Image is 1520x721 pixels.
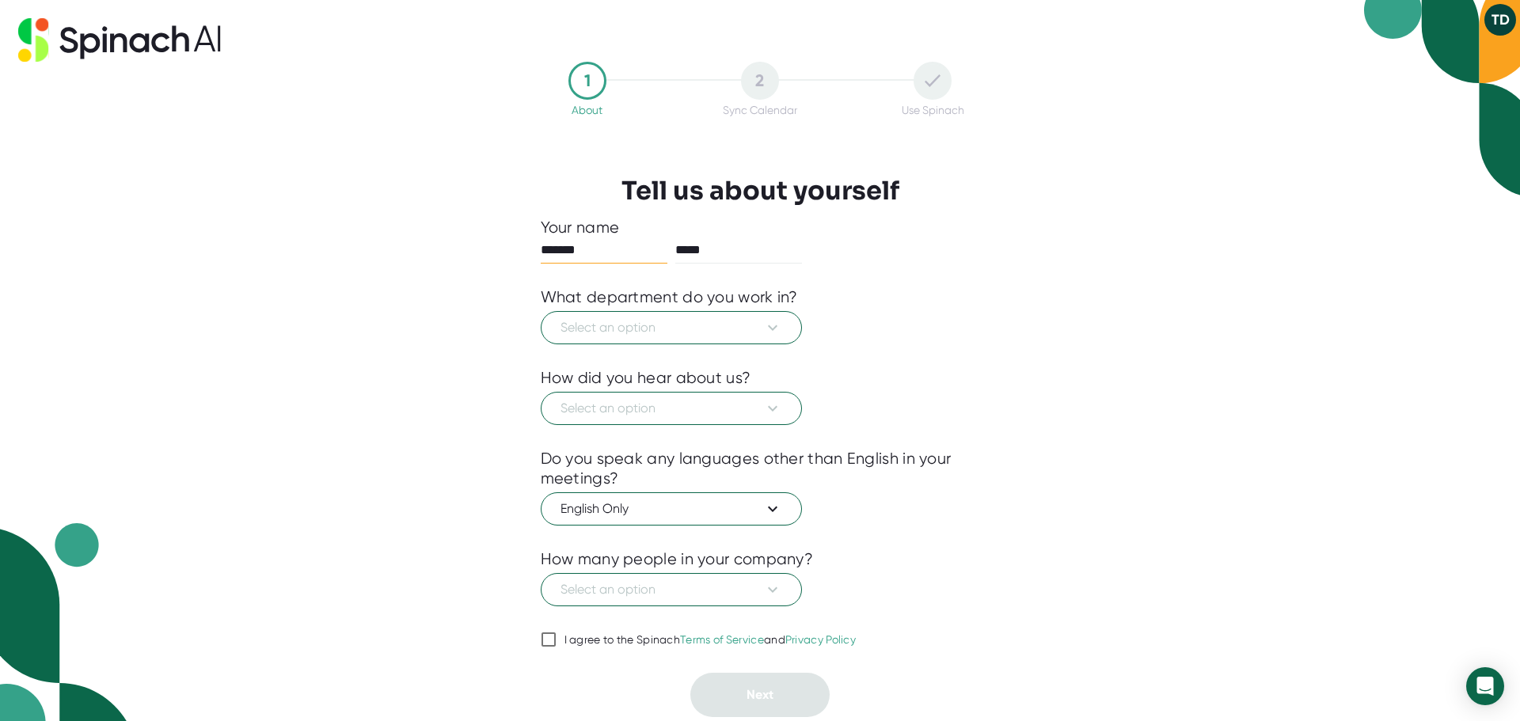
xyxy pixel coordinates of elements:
button: Select an option [541,311,802,344]
div: How many people in your company? [541,549,814,569]
div: Open Intercom Messenger [1466,667,1504,705]
div: Use Spinach [902,104,964,116]
div: What department do you work in? [541,287,798,307]
div: About [572,104,602,116]
div: Do you speak any languages other than English in your meetings? [541,449,980,488]
div: 1 [568,62,606,100]
button: TD [1484,4,1516,36]
button: English Only [541,492,802,526]
h3: Tell us about yourself [621,176,899,206]
div: Sync Calendar [723,104,797,116]
button: Select an option [541,573,802,606]
button: Select an option [541,392,802,425]
button: Next [690,673,830,717]
div: 2 [741,62,779,100]
a: Terms of Service [680,633,764,646]
span: Select an option [560,399,782,418]
span: Select an option [560,318,782,337]
span: Select an option [560,580,782,599]
div: Your name [541,218,980,237]
span: Next [747,687,773,702]
div: How did you hear about us? [541,368,751,388]
a: Privacy Policy [785,633,856,646]
div: I agree to the Spinach and [564,633,857,647]
span: English Only [560,499,782,518]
